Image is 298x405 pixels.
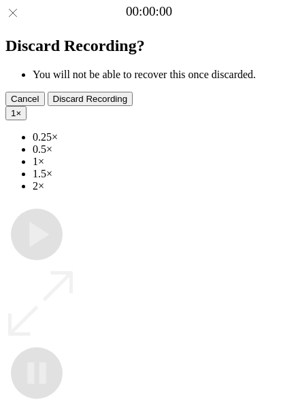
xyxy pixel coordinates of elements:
[5,106,27,120] button: 1×
[33,143,293,156] li: 0.5×
[33,180,293,192] li: 2×
[48,92,133,106] button: Discard Recording
[33,156,293,168] li: 1×
[126,4,172,19] a: 00:00:00
[11,108,16,118] span: 1
[33,168,293,180] li: 1.5×
[33,69,293,81] li: You will not be able to recover this once discarded.
[33,131,293,143] li: 0.25×
[5,92,45,106] button: Cancel
[5,37,293,55] h2: Discard Recording?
